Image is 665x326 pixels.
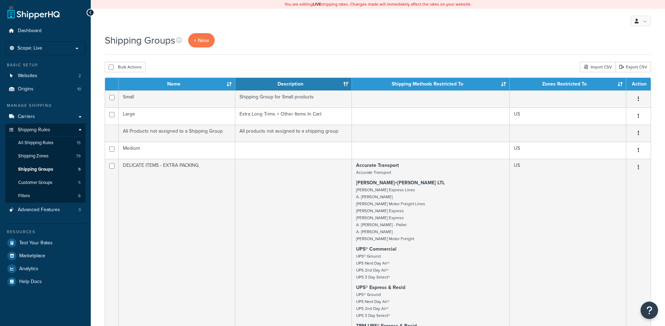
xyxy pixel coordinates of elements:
[5,275,86,288] a: Help Docs
[78,193,81,199] span: 8
[18,193,30,199] span: Filters
[18,140,53,146] span: All Shipping Rules
[313,1,321,7] b: LIVE
[105,62,146,72] button: Bulk Actions
[356,187,425,242] small: [PERSON_NAME] Express Lines A. [PERSON_NAME] [PERSON_NAME] Motor Freight Lines [PERSON_NAME] Expr...
[119,142,235,159] td: Medium
[5,262,86,275] a: Analytics
[356,245,397,253] strong: UPS® Commercial
[235,90,352,108] td: Shipping Group for Small products
[580,62,615,72] div: Import CSV
[18,114,35,120] span: Carriers
[356,291,390,319] small: UPS® Ground UPS Next Day Air® UPS 2nd Day Air® UPS 3 Day Select®
[19,240,53,246] span: Test Your Rates
[18,73,37,79] span: Websites
[615,62,651,72] a: Export CSV
[356,169,391,176] small: Accurate Transport
[5,190,86,202] li: Filters
[235,125,352,142] td: All products not assigned to a shipping group
[188,33,215,47] a: + New
[18,207,60,213] span: Advanced Features
[5,62,86,68] div: Basic Setup
[79,207,81,213] span: 3
[5,69,86,82] li: Websites
[18,153,49,159] span: Shipping Zones
[356,179,445,186] strong: [PERSON_NAME]+[PERSON_NAME] LTL
[5,110,86,123] a: Carriers
[5,136,86,149] li: All Shipping Rules
[356,284,405,291] strong: UPS® Express & Resid
[5,83,86,96] li: Origins
[19,266,38,272] span: Analytics
[18,166,53,172] span: Shipping Groups
[626,78,651,90] th: Action
[510,78,626,90] th: Zones Restricted To: activate to sort column ascending
[119,78,235,90] th: Name: activate to sort column ascending
[5,103,86,109] div: Manage Shipping
[5,176,86,189] li: Customer Groups
[194,36,209,44] span: + New
[119,108,235,125] td: Large
[5,237,86,249] a: Test Your Rates
[510,108,626,125] td: US
[5,176,86,189] a: Customer Groups 5
[5,190,86,202] a: Filters 8
[235,108,352,125] td: Extra Long Trims + Other Items In Cart
[5,83,86,96] a: Origins 10
[510,142,626,159] td: US
[105,34,175,47] h1: Shipping Groups
[119,125,235,142] td: All Products not assigned to a Shipping Group
[5,69,86,82] a: Websites 2
[5,124,86,203] li: Shipping Rules
[19,279,42,285] span: Help Docs
[17,45,42,51] span: Scope: Live
[235,78,352,90] th: Description: activate to sort column ascending
[356,162,399,169] strong: Accurate Transport
[5,163,86,176] a: Shipping Groups 5
[18,28,42,34] span: Dashboard
[352,78,509,90] th: Shipping Methods Restricted To: activate to sort column ascending
[18,180,52,186] span: Customer Groups
[18,127,50,133] span: Shipping Rules
[5,203,86,216] li: Advanced Features
[78,166,81,172] span: 5
[356,253,390,280] small: UPS® Ground UPS Next Day Air® UPS 2nd Day Air® UPS 3 Day Select®
[18,86,34,92] span: Origins
[78,180,81,186] span: 5
[119,90,235,108] td: Small
[5,203,86,216] a: Advanced Features 3
[77,86,81,92] span: 10
[5,150,86,163] li: Shipping Zones
[5,24,86,37] a: Dashboard
[5,124,86,136] a: Shipping Rules
[76,153,81,159] span: 79
[5,250,86,262] a: Marketplace
[5,136,86,149] a: All Shipping Rules 15
[5,229,86,235] div: Resources
[77,140,81,146] span: 15
[19,253,45,259] span: Marketplace
[5,150,86,163] a: Shipping Zones 79
[7,5,60,19] a: ShipperHQ Home
[641,302,658,319] button: Open Resource Center
[79,73,81,79] span: 2
[5,163,86,176] li: Shipping Groups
